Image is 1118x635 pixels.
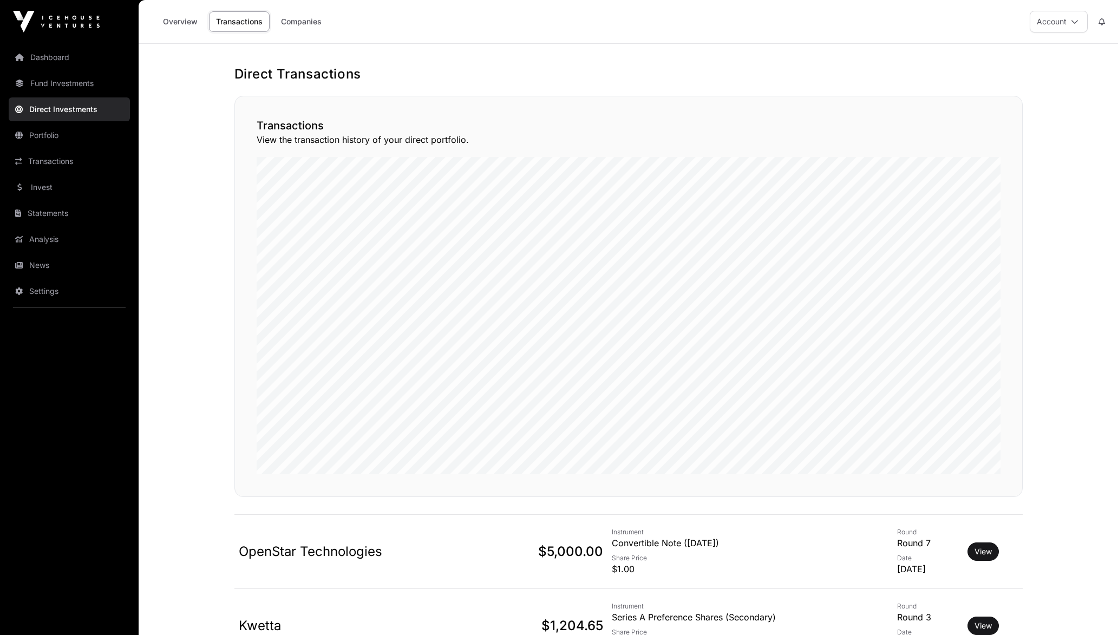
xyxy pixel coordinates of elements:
a: Analysis [9,227,130,251]
p: [DATE] [897,562,959,575]
button: Account [1030,11,1088,32]
p: Convertible Note ([DATE]) [612,536,888,549]
p: Instrument [612,602,888,611]
a: Companies [274,11,329,32]
a: Transactions [9,149,130,173]
a: View [975,620,992,631]
a: Statements [9,201,130,225]
a: Kwetta [239,618,281,633]
p: Series A Preference Shares (Secondary) [612,611,888,624]
a: Transactions [209,11,270,32]
p: Share Price [612,554,888,562]
p: $1,204.65 [490,617,603,634]
a: Fund Investments [9,71,130,95]
a: Direct Investments [9,97,130,121]
iframe: Chat Widget [1064,583,1118,635]
h1: Direct Transactions [234,66,1023,83]
a: View [975,546,992,557]
p: Instrument [612,528,888,536]
a: Invest [9,175,130,199]
button: View [967,617,999,635]
p: $1.00 [612,562,888,575]
p: Round [897,528,959,536]
button: View [967,542,999,561]
a: Dashboard [9,45,130,69]
a: OpenStar Technologies [239,544,382,559]
a: Portfolio [9,123,130,147]
a: Settings [9,279,130,303]
p: Date [897,554,959,562]
h2: Transactions [257,118,1001,133]
p: Round 3 [897,611,959,624]
img: Icehouse Ventures Logo [13,11,100,32]
p: Round 7 [897,536,959,549]
p: $5,000.00 [490,543,603,560]
p: View the transaction history of your direct portfolio. [257,133,1001,146]
p: Round [897,602,959,611]
a: News [9,253,130,277]
a: Overview [156,11,205,32]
